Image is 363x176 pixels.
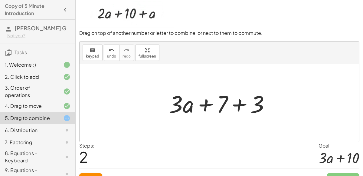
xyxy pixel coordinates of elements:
h4: Copy of 5 Minute Introduction [5,2,60,17]
div: 4. Drag to move [5,102,54,110]
div: 5. Drag to combine [5,115,54,122]
i: Task finished and correct. [63,73,70,81]
i: Task not started. [63,139,70,146]
span: 2 [79,148,88,166]
i: redo [124,47,129,54]
button: keyboardkeypad [83,45,103,61]
div: 7. Factoring [5,139,54,146]
p: Drag on top of another number or letter to combine, or next to them to commute. [79,30,359,37]
div: 8. Equations - Keyboard [5,150,54,164]
span: Tasks [15,49,27,55]
div: 2. Click to add [5,73,54,81]
label: Steps: [79,142,94,149]
i: Task not started. [63,127,70,134]
div: Goal: [319,142,359,149]
i: Task finished and correct. [63,102,70,110]
span: keypad [86,54,99,58]
i: Task started. [63,115,70,122]
div: 6. Distribution [5,127,54,134]
span: fullscreen [139,54,156,58]
i: keyboard [90,47,95,54]
i: undo [109,47,114,54]
span: redo [123,54,131,58]
i: Task finished. [63,61,70,68]
button: redoredo [119,45,134,61]
span: undo [107,54,116,58]
div: 1. Welcome :) [5,61,54,68]
i: Task finished and correct. [63,88,70,95]
div: 3. Order of operations [5,84,54,99]
i: Task not started. [63,153,70,161]
button: fullscreen [135,45,159,61]
div: Not you? [7,33,70,39]
span: [PERSON_NAME] G [15,25,67,32]
button: undoundo [104,45,119,61]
